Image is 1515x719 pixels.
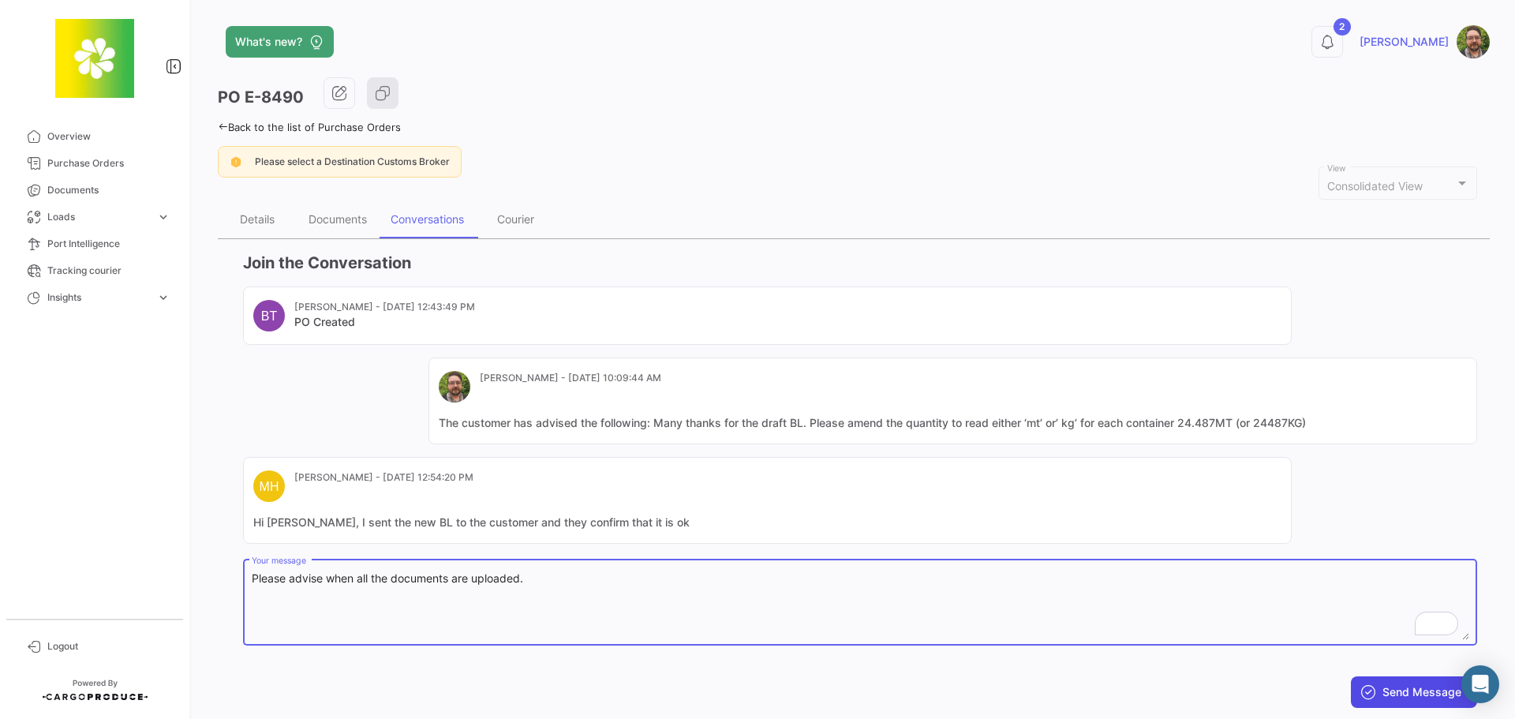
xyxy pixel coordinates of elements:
[13,230,177,257] a: Port Intelligence
[47,639,170,653] span: Logout
[235,34,302,50] span: What's new?
[294,470,473,485] mat-card-subtitle: [PERSON_NAME] - [DATE] 12:54:20 PM
[439,415,1467,431] mat-card-content: The customer has advised the following: Many thanks for the draft BL. Please amend the quantity t...
[13,123,177,150] a: Overview
[391,212,464,226] div: Conversations
[226,26,334,58] button: What's new?
[294,300,475,314] mat-card-subtitle: [PERSON_NAME] - [DATE] 12:43:49 PM
[47,264,170,278] span: Tracking courier
[47,156,170,170] span: Purchase Orders
[13,150,177,177] a: Purchase Orders
[47,129,170,144] span: Overview
[480,371,661,385] mat-card-subtitle: [PERSON_NAME] - [DATE] 10:09:44 AM
[156,210,170,224] span: expand_more
[253,470,285,502] div: MH
[255,155,450,167] span: Please select a Destination Customs Broker
[294,314,475,330] mat-card-title: PO Created
[253,515,1281,530] mat-card-content: Hi [PERSON_NAME], I sent the new BL to the customer and they confirm that it is ok
[218,121,401,133] a: Back to the list of Purchase Orders
[243,252,1477,274] h3: Join the Conversation
[497,212,534,226] div: Courier
[439,371,470,403] img: SR.jpg
[1461,665,1499,703] div: Abrir Intercom Messenger
[55,19,134,98] img: 8664c674-3a9e-46e9-8cba-ffa54c79117b.jfif
[47,183,170,197] span: Documents
[309,212,367,226] div: Documents
[1351,676,1477,708] button: Send Message
[1327,179,1423,193] span: Consolidated View
[13,257,177,284] a: Tracking courier
[1360,34,1449,50] span: [PERSON_NAME]
[13,177,177,204] a: Documents
[47,290,150,305] span: Insights
[240,212,275,226] div: Details
[47,210,150,224] span: Loads
[218,86,304,108] h3: PO E-8490
[253,300,285,331] div: BT
[156,290,170,305] span: expand_more
[47,237,170,251] span: Port Intelligence
[252,571,1469,640] textarea: To enrich screen reader interactions, please activate Accessibility in Grammarly extension settings
[1457,25,1490,58] img: SR.jpg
